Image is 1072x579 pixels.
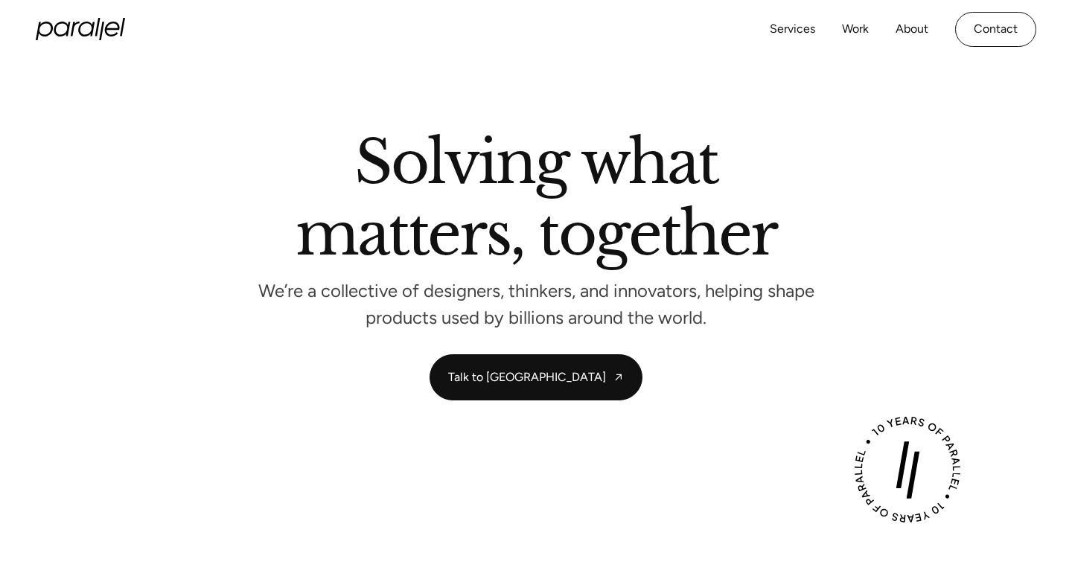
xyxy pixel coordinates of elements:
a: Contact [955,12,1036,47]
a: About [896,19,928,40]
a: home [36,18,125,40]
p: We’re a collective of designers, thinkers, and innovators, helping shape products used by billion... [257,285,815,324]
a: Services [770,19,815,40]
h2: Solving what matters, together [296,133,776,269]
a: Work [842,19,869,40]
